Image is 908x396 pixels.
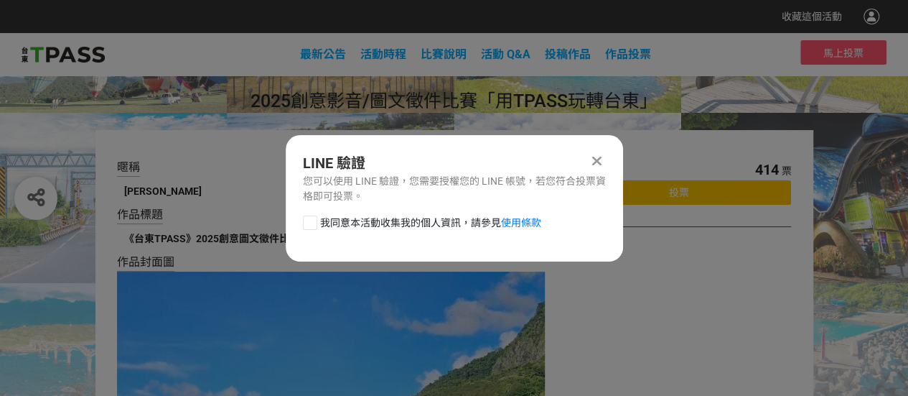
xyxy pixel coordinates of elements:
[754,161,778,178] span: 414
[669,187,689,198] span: 投票
[22,44,105,65] img: 2025創意影音/圖文徵件比賽「用TPASS玩轉台東」
[251,91,657,111] span: 2025創意影音/圖文徵件比賽「用TPASS玩轉台東」
[481,47,530,61] a: 活動 Q&A
[117,208,163,221] span: 作品標題
[782,11,842,22] span: 收藏這個活動
[124,231,538,247] div: 《台東TPASS》2025創意圖文徵件比賽：池上不能PASS
[360,47,406,61] a: 活動時程
[117,160,140,174] span: 暱稱
[800,40,886,65] button: 馬上投票
[303,152,606,174] div: LINE 驗證
[781,165,791,177] span: 票
[421,47,467,61] a: 比賽說明
[124,184,538,199] div: [PERSON_NAME]
[300,47,346,61] a: 最新公告
[605,47,651,61] span: 作品投票
[320,216,541,231] span: 我同意本活動收集我的個人資訊，請參見
[545,47,591,61] span: 投稿作品
[303,174,606,204] div: 您可以使用 LINE 驗證，您需要授權您的 LINE 帳號，若您符合投票資格即可投票。
[117,255,174,269] span: 作品封面圖
[501,217,541,229] a: 使用條款
[823,47,863,59] span: 馬上投票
